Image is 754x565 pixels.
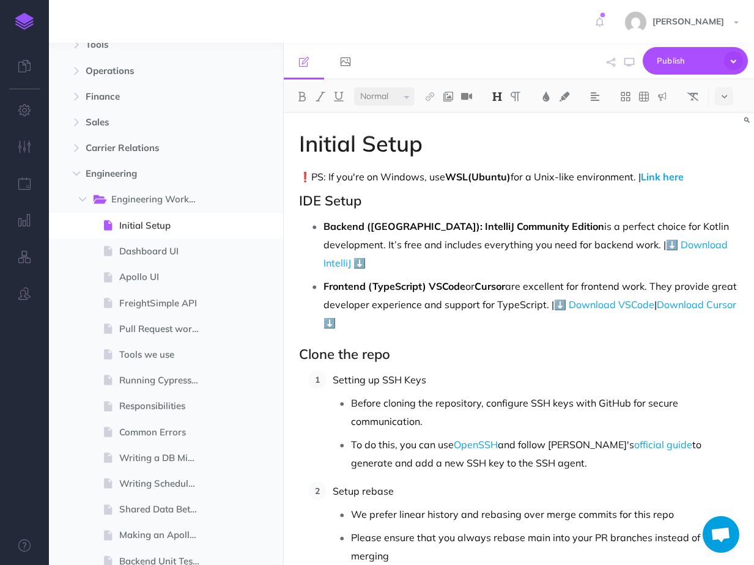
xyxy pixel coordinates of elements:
span: Operations [86,64,194,78]
img: Alignment dropdown menu button [590,92,601,102]
p: or are excellent for frontend work. They provide great developer experience and support for TypeS... [323,277,739,332]
p: Please ensure that you always rebase main into your PR branches instead of merging [351,528,739,565]
img: Clear styles button [687,92,698,102]
span: Shared Data Between Backend and Frontend [119,502,210,517]
span: Common Errors [119,425,210,440]
img: Underline button [333,92,344,102]
strong: ⬇️ [666,238,678,251]
a: OpenSSH [454,438,498,451]
button: Publish [643,47,748,75]
span: FreightSimple API [119,296,210,311]
p: Setting up SSH Keys [333,371,739,389]
p: To do this, you can use and follow [PERSON_NAME]'s to generate and add a new SSH key to the SSH a... [351,435,739,472]
span: Responsibilities [119,399,210,413]
span: Writing Scheduled Tasks and Backfills [119,476,210,491]
span: Tools we use [119,347,210,362]
p: Before cloning the repository, configure SSH keys with GitHub for secure communication. [351,394,739,430]
img: Callout dropdown menu button [657,92,668,102]
img: logo-mark.svg [15,13,34,30]
img: Text color button [541,92,552,102]
a: Link here [641,171,684,183]
strong: Cursor [475,280,505,292]
a: Download VSCode [569,298,654,311]
img: e2c8ac90fceaec83622672e373184af8.jpg [625,12,646,33]
strong: ⬇️ [353,257,366,269]
strong: Frontend (TypeScript) VSCode [323,280,465,292]
span: Finance [86,89,194,104]
h2: Clone the repo [299,347,739,361]
p: We prefer linear history and rebasing over merge commits for this repo [351,505,739,523]
img: Paragraph button [510,92,521,102]
a: Open chat [703,516,739,553]
img: Link button [424,92,435,102]
img: Create table button [638,92,649,102]
span: Running Cypress Tests Against Preprod [119,373,210,388]
a: Download Cursor [657,298,736,311]
img: Add video button [461,92,472,102]
span: Dashboard UI [119,244,210,259]
p: Setup rebase [333,482,739,500]
span: Pull Request workflow [119,322,210,336]
img: Add image button [443,92,454,102]
span: Initial Setup [119,218,210,233]
span: Engineering [86,166,194,181]
strong: Backend ([GEOGRAPHIC_DATA]): [323,220,482,232]
img: Italic button [315,92,326,102]
p: is a perfect choice for Kotlin development. It’s free and includes everything you need for backen... [323,217,739,272]
strong: WSL(Ubuntu) [445,171,511,183]
span: Apollo UI [119,270,210,284]
a: official guide [634,438,692,451]
strong: ⬇️ [323,317,336,329]
span: Making an Apollo API Change [119,528,210,542]
span: Writing a DB Migration [119,451,210,465]
img: Bold button [297,92,308,102]
img: Text background color button [559,92,570,102]
p: ❗PS: If you're on Windows, use for a Unix-like environment. | [299,169,739,184]
h2: IDE Setup [299,193,739,208]
strong: ⬇️ [554,298,566,311]
span: Carrier Relations [86,141,194,155]
span: Publish [657,51,718,70]
span: [PERSON_NAME] [646,16,730,27]
span: Sales [86,115,194,130]
img: Headings dropdown button [492,92,503,102]
h1: Initial Setup [299,131,739,156]
span: Engineering Workflow [111,192,211,208]
strong: IntelliJ Community Edition [485,220,604,232]
span: Tools [86,37,194,52]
